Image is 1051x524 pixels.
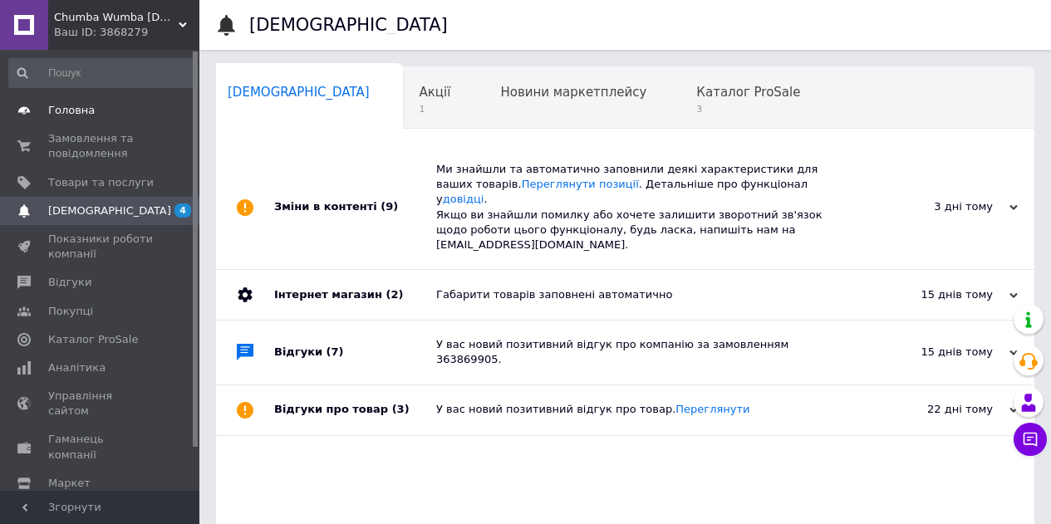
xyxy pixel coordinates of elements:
[48,476,91,491] span: Маркет
[381,200,398,213] span: (9)
[327,345,344,358] span: (7)
[48,131,154,161] span: Замовлення та повідомлення
[48,432,154,462] span: Гаманець компанії
[228,85,370,100] span: [DEMOGRAPHIC_DATA]
[54,25,199,40] div: Ваш ID: 3868279
[48,304,93,319] span: Покупці
[54,10,179,25] span: Chumba Wumba com.ua
[274,385,436,435] div: Відгуки про товар
[443,193,484,205] a: довідці
[274,145,436,269] div: Зміни в контенті
[274,321,436,384] div: Відгуки
[48,389,154,419] span: Управління сайтом
[852,287,1018,302] div: 15 днів тому
[852,402,1018,417] div: 22 дні тому
[522,178,639,190] a: Переглянути позиції
[696,103,800,115] span: 3
[386,288,403,301] span: (2)
[48,103,95,118] span: Головна
[174,203,191,218] span: 4
[48,360,106,375] span: Аналітика
[420,103,451,115] span: 1
[8,58,196,88] input: Пошук
[436,402,852,417] div: У вас новий позитивний відгук про товар.
[852,199,1018,214] div: 3 дні тому
[696,85,800,100] span: Каталог ProSale
[1014,423,1047,456] button: Чат з покупцем
[274,270,436,320] div: Інтернет магазин
[500,85,646,100] span: Новини маркетплейсу
[48,175,154,190] span: Товари та послуги
[436,162,852,252] div: Ми знайшли та автоматично заповнили деякі характеристики для ваших товарів. . Детальніше про функ...
[48,332,138,347] span: Каталог ProSale
[48,203,171,218] span: [DEMOGRAPHIC_DATA]
[436,287,852,302] div: Габарити товарів заповнені автоматично
[420,85,451,100] span: Акції
[675,403,749,415] a: Переглянути
[436,337,852,367] div: У вас новий позитивний відгук про компанію за замовленням 363869905.
[852,345,1018,360] div: 15 днів тому
[392,403,410,415] span: (3)
[48,232,154,262] span: Показники роботи компанії
[249,15,448,35] h1: [DEMOGRAPHIC_DATA]
[48,275,91,290] span: Відгуки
